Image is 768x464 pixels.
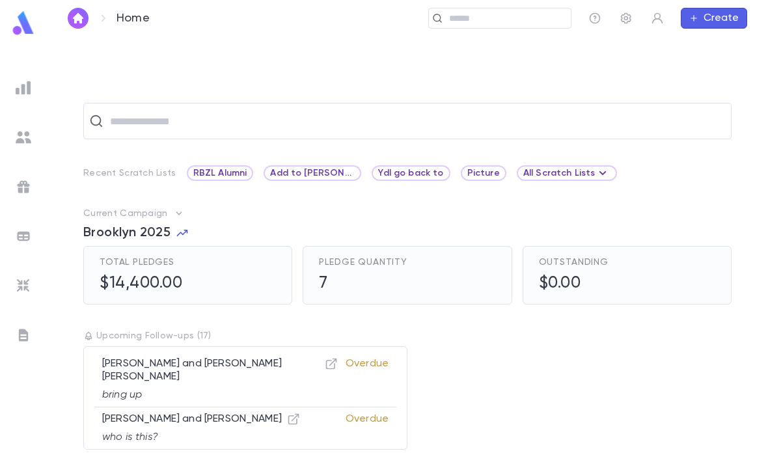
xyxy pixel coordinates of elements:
span: Picture [462,168,505,178]
p: Overdue [346,357,389,402]
div: Ydl go back to [372,165,450,181]
div: RBZL Alumni [187,165,254,181]
p: Upcoming Follow-ups ( 17 ) [83,331,732,341]
div: All Scratch Lists [523,165,611,181]
span: Ydl go back to [373,168,448,178]
img: imports_grey.530a8a0e642e233f2baf0ef88e8c9fcb.svg [16,278,31,293]
p: Overdue [346,413,389,444]
h5: $0.00 [539,274,609,293]
img: batches_grey.339ca447c9d9533ef1741baa751efc33.svg [16,228,31,244]
div: Picture [461,165,506,181]
p: Current Campaign [83,208,167,219]
p: Recent Scratch Lists [83,168,176,178]
img: campaigns_grey.99e729a5f7ee94e3726e6486bddda8f1.svg [16,179,31,195]
p: Home [117,11,150,25]
span: Brooklyn 2025 [83,225,171,241]
img: logo [10,10,36,36]
img: home_white.a664292cf8c1dea59945f0da9f25487c.svg [70,13,86,23]
h5: 7 [319,274,407,293]
button: Create [681,8,747,29]
img: students_grey.60c7aba0da46da39d6d829b817ac14fc.svg [16,130,31,145]
h5: $14,400.00 [100,274,182,293]
img: letters_grey.7941b92b52307dd3b8a917253454ce1c.svg [16,327,31,343]
div: Add to [PERSON_NAME] list [264,165,361,181]
img: reports_grey.c525e4749d1bce6a11f5fe2a8de1b229.svg [16,80,31,96]
span: Pledge Quantity [319,257,407,267]
span: Add to [PERSON_NAME] list [265,168,360,178]
p: bring up [102,389,338,402]
span: Outstanding [539,257,609,267]
p: [PERSON_NAME] and [PERSON_NAME] [102,413,300,426]
span: Total Pledges [100,257,174,267]
p: who is this? [102,431,300,444]
span: RBZL Alumni [188,168,253,178]
p: [PERSON_NAME] and [PERSON_NAME] [PERSON_NAME] [102,357,338,383]
div: All Scratch Lists [517,165,618,181]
